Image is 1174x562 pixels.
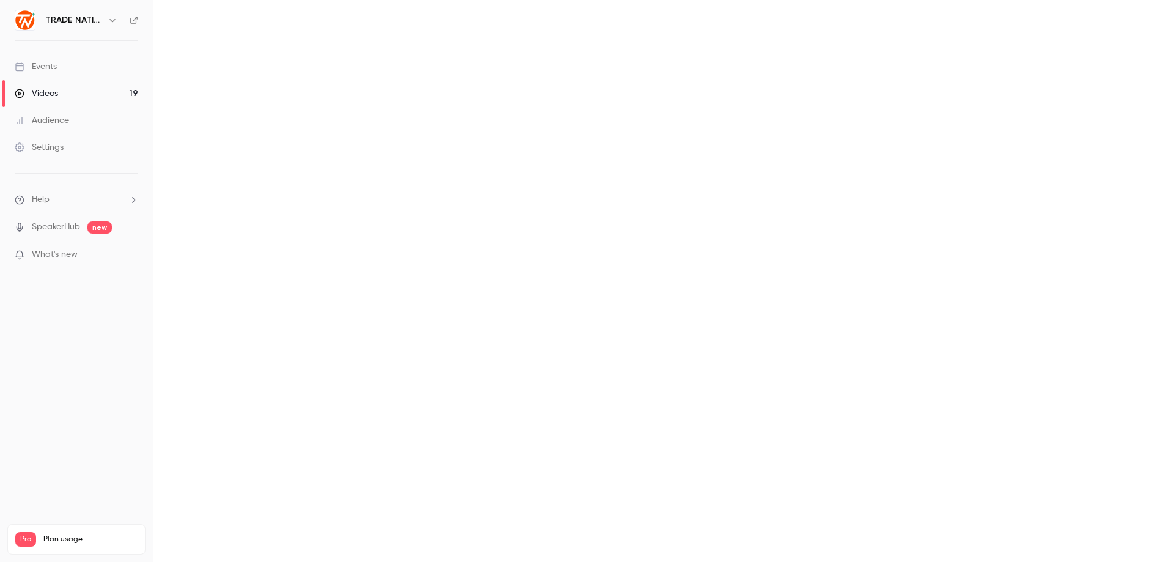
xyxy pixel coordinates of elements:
[43,534,138,544] span: Plan usage
[32,221,80,234] a: SpeakerHub
[32,248,78,261] span: What's new
[15,141,64,153] div: Settings
[15,532,36,547] span: Pro
[87,221,112,234] span: new
[45,14,103,26] h6: TRADE NATION
[15,114,69,127] div: Audience
[15,193,138,206] li: help-dropdown-opener
[32,193,50,206] span: Help
[15,61,57,73] div: Events
[15,87,58,100] div: Videos
[15,10,35,30] img: TRADE NATION
[124,250,138,261] iframe: Noticeable Trigger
